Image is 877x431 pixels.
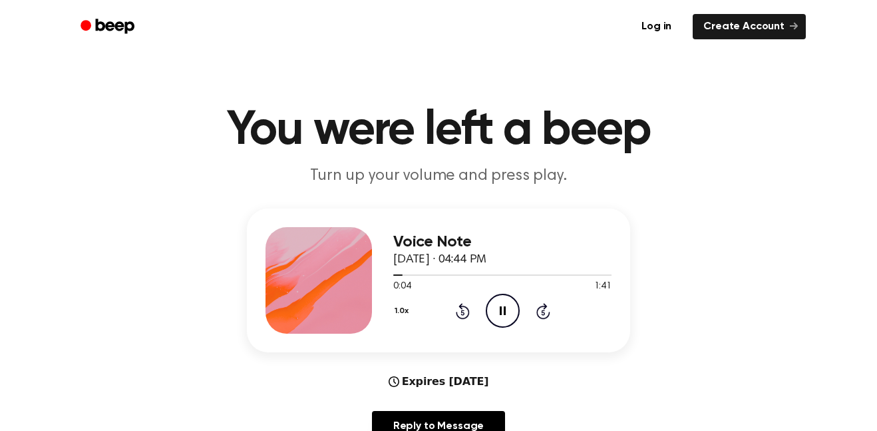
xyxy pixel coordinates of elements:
[389,374,489,390] div: Expires [DATE]
[183,165,694,187] p: Turn up your volume and press play.
[693,14,806,39] a: Create Account
[393,254,486,266] span: [DATE] · 04:44 PM
[628,11,685,42] a: Log in
[393,300,413,322] button: 1.0x
[98,107,779,155] h1: You were left a beep
[594,280,612,294] span: 1:41
[393,280,411,294] span: 0:04
[393,233,612,251] h3: Voice Note
[71,14,146,40] a: Beep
